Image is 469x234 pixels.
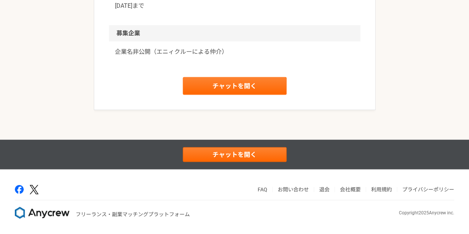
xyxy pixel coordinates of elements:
[183,77,287,95] a: チャットを開く
[115,47,354,56] a: 企業名非公開（エニィクルーによる仲介）
[115,1,354,10] p: [DATE]まで
[278,187,309,192] a: お問い合わせ
[30,185,39,194] img: x-391a3a86.png
[402,187,454,192] a: プライバシーポリシー
[258,187,267,192] a: FAQ
[76,211,190,218] p: フリーランス・副業マッチングプラットフォーム
[340,187,361,192] a: 会社概要
[109,25,360,42] h2: 募集企業
[399,210,454,216] p: Copyright 2025 Anycrew inc.
[183,147,287,162] a: チャットを開く
[15,207,70,219] img: 8DqYSo04kwAAAAASUVORK5CYII=
[319,187,330,192] a: 退会
[15,185,24,194] img: facebook-2adfd474.png
[371,187,392,192] a: 利用規約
